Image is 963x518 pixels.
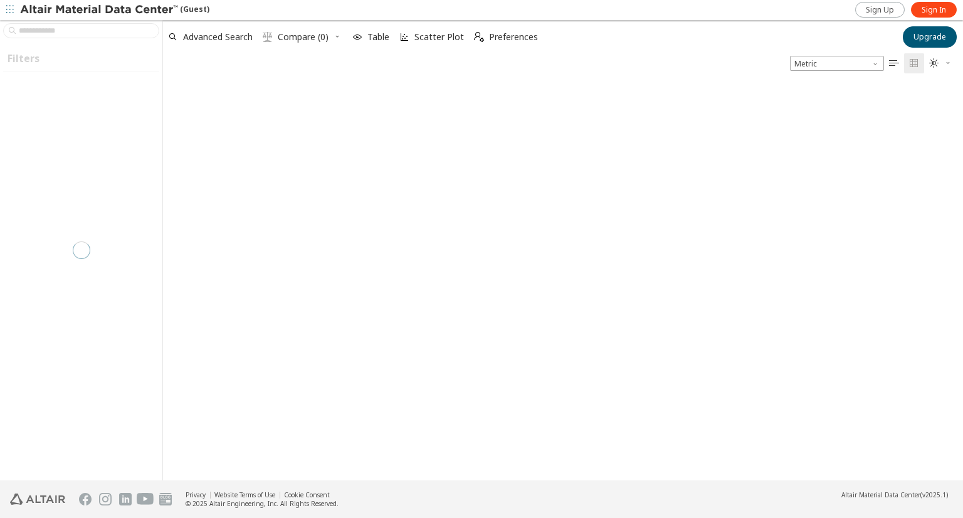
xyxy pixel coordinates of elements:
i:  [474,32,484,42]
span: Sign In [922,5,946,15]
button: Upgrade [903,26,957,48]
i:  [263,32,273,42]
span: Table [367,33,389,41]
span: Metric [790,56,884,71]
span: Compare (0) [278,33,329,41]
div: (Guest) [20,4,209,16]
a: Privacy [186,490,206,499]
span: Upgrade [913,32,946,42]
div: (v2025.1) [841,490,948,499]
span: Scatter Plot [414,33,464,41]
a: Sign Up [855,2,905,18]
div: © 2025 Altair Engineering, Inc. All Rights Reserved. [186,499,339,508]
i:  [929,58,939,68]
button: Tile View [904,53,924,73]
i:  [889,58,899,68]
a: Cookie Consent [284,490,330,499]
span: Sign Up [866,5,894,15]
img: Altair Material Data Center [20,4,180,16]
span: Preferences [489,33,538,41]
span: Altair Material Data Center [841,490,920,499]
a: Website Terms of Use [214,490,275,499]
button: Table View [884,53,904,73]
i:  [909,58,919,68]
div: Unit System [790,56,884,71]
img: Altair Engineering [10,494,65,505]
span: Advanced Search [183,33,253,41]
a: Sign In [911,2,957,18]
button: Theme [924,53,957,73]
